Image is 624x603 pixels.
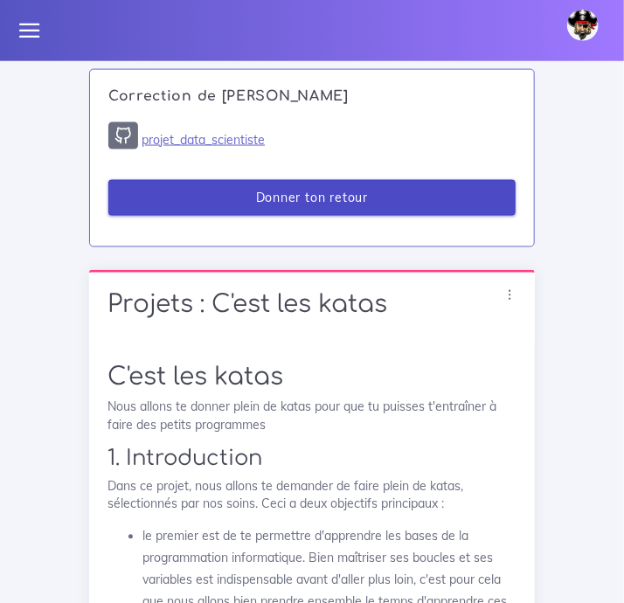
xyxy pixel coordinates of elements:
h1: C'est les katas [107,364,517,393]
p: Nous allons te donner plein de katas pour que tu puisses t'entraîner à faire des petits programmes [107,399,517,434]
button: Donner ton retour [108,180,516,216]
h4: Correction de [PERSON_NAME] [108,88,516,105]
p: Dans ce projet, nous allons te demander de faire plein de katas, sélectionnés par nos soins. Ceci... [107,478,517,514]
h1: Projets : C'est les katas [107,291,517,321]
h2: 1. Introduction [107,447,517,472]
img: avatar [567,10,599,41]
a: projet_data_scientiste [142,132,265,148]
